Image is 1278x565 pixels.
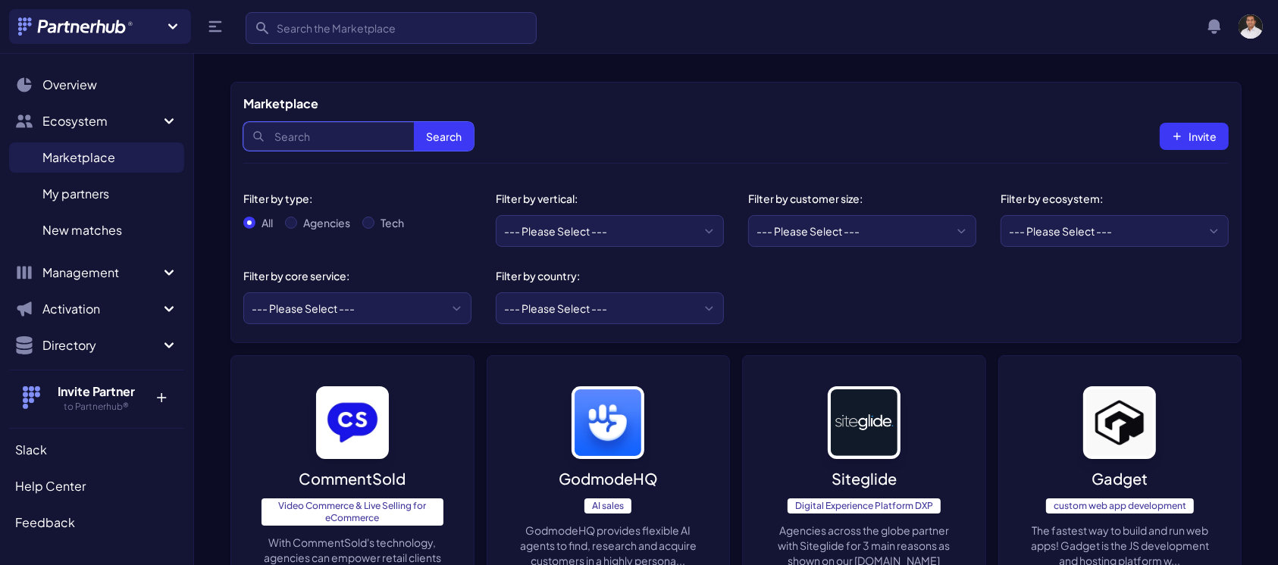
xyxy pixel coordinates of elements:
span: My partners [42,185,109,203]
p: + [146,382,178,407]
span: Activation [42,300,160,318]
a: Feedback [9,507,184,538]
button: Management [9,258,184,288]
span: Slack [15,441,47,459]
input: Search the Marketplace [246,12,537,44]
span: Overview [42,76,97,94]
span: Marketplace [42,148,115,167]
a: Help Center [9,471,184,501]
a: Marketplace [9,142,184,173]
button: Activation [9,294,184,324]
div: Filter by customer size: [748,191,964,206]
span: Digital Experience Platform DXP [788,498,941,513]
div: Filter by type: [243,191,459,206]
a: New matches [9,215,184,245]
button: Search [414,122,474,151]
input: Search [243,122,474,151]
p: Siteglide [832,468,897,489]
span: AI sales [584,498,631,513]
span: New matches [42,221,122,239]
span: Video Commerce & Live Selling for eCommerce [262,498,443,526]
label: Tech [381,215,404,230]
div: Filter by vertical: [496,191,712,206]
span: Feedback [15,513,75,532]
div: Filter by country: [496,268,712,283]
h4: Invite Partner [48,382,146,401]
h5: Marketplace [243,95,318,113]
img: image_alt [572,386,644,459]
p: GodmodeHQ [559,468,658,489]
a: Slack [9,435,184,465]
button: Ecosystem [9,106,184,136]
span: Help Center [15,477,86,495]
a: Overview [9,70,184,100]
button: Directory [9,330,184,361]
p: CommentSold [299,468,406,489]
img: image_alt [1083,386,1156,459]
img: Partnerhub® Logo [18,17,134,36]
label: All [262,215,273,230]
label: Agencies [303,215,350,230]
img: image_alt [316,386,389,459]
a: My partners [9,179,184,209]
p: Gadget [1092,468,1148,489]
span: custom web app development [1046,498,1194,513]
span: Management [42,264,160,282]
img: user photo [1239,14,1263,39]
h5: to Partnerhub® [48,401,146,413]
span: Ecosystem [42,112,160,130]
img: image_alt [828,386,901,459]
div: Filter by core service: [243,268,459,283]
button: Invite [1160,123,1229,150]
div: Filter by ecosystem: [1001,191,1217,206]
button: Invite Partner to Partnerhub® + [9,370,184,425]
span: Directory [42,336,160,354]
